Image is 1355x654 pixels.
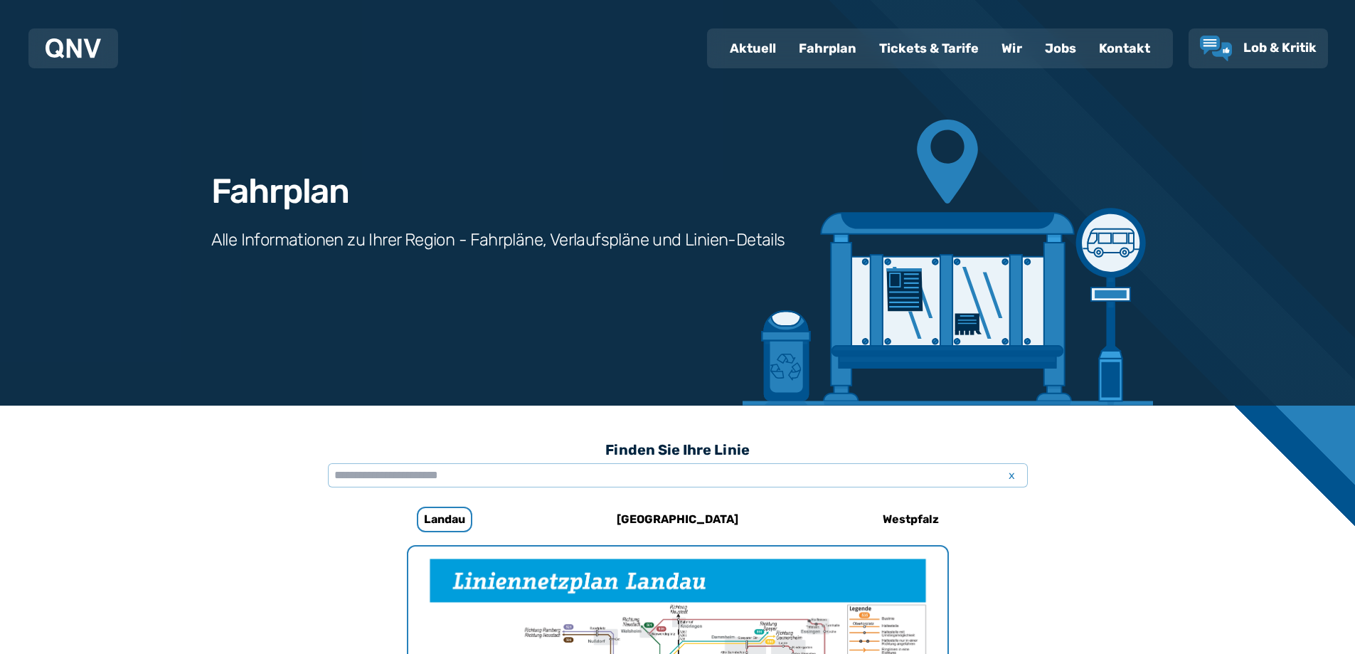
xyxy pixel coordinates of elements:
[817,502,1006,537] a: Westpfalz
[211,174,349,209] h1: Fahrplan
[1033,30,1088,67] a: Jobs
[46,38,101,58] img: QNV Logo
[990,30,1033,67] a: Wir
[868,30,990,67] a: Tickets & Tarife
[328,434,1028,465] h3: Finden Sie Ihre Linie
[1002,467,1022,484] span: x
[1088,30,1162,67] a: Kontakt
[1200,36,1317,61] a: Lob & Kritik
[46,34,101,63] a: QNV Logo
[350,502,539,537] a: Landau
[718,30,787,67] a: Aktuell
[417,507,472,532] h6: Landau
[877,508,945,531] h6: Westpfalz
[211,228,785,251] h3: Alle Informationen zu Ihrer Region - Fahrpläne, Verlaufspläne und Linien-Details
[611,508,744,531] h6: [GEOGRAPHIC_DATA]
[787,30,868,67] a: Fahrplan
[583,502,772,537] a: [GEOGRAPHIC_DATA]
[1243,40,1317,56] span: Lob & Kritik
